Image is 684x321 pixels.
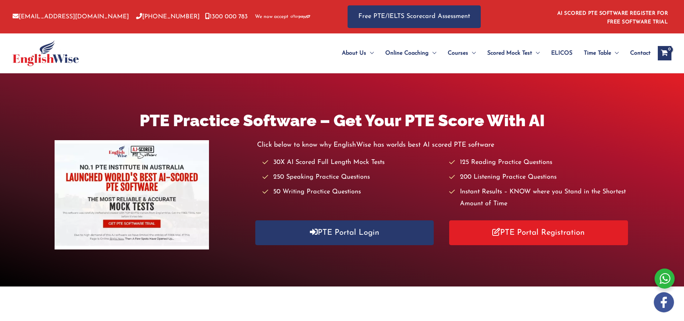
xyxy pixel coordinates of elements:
li: 250 Speaking Practice Questions [262,171,442,183]
li: 50 Writing Practice Questions [262,186,442,198]
a: PTE Portal Registration [449,220,628,245]
img: pte-institute-main [55,140,209,249]
li: 30X AI Scored Full Length Mock Tests [262,157,442,169]
a: Online CoachingMenu Toggle [380,41,442,66]
span: Menu Toggle [429,41,436,66]
a: PTE Portal Login [255,220,434,245]
img: Afterpay-Logo [290,15,310,19]
span: Menu Toggle [611,41,619,66]
img: cropped-ew-logo [13,40,79,66]
li: Instant Results – KNOW where you Stand in the Shortest Amount of Time [449,186,629,210]
span: Time Table [584,41,611,66]
span: We now accept [255,13,288,20]
nav: Site Navigation: Main Menu [325,41,651,66]
a: About UsMenu Toggle [336,41,380,66]
a: Contact [624,41,651,66]
p: Click below to know why EnglishWise has worlds best AI scored PTE software [257,139,629,151]
a: Scored Mock TestMenu Toggle [481,41,545,66]
a: Time TableMenu Toggle [578,41,624,66]
span: Contact [630,41,651,66]
span: About Us [342,41,366,66]
li: 125 Reading Practice Questions [449,157,629,169]
li: 200 Listening Practice Questions [449,171,629,183]
h1: PTE Practice Software – Get Your PTE Score With AI [55,109,629,132]
span: ELICOS [551,41,572,66]
img: white-facebook.png [654,292,674,312]
a: AI SCORED PTE SOFTWARE REGISTER FOR FREE SOFTWARE TRIAL [557,11,668,25]
a: [EMAIL_ADDRESS][DOMAIN_NAME] [13,14,129,20]
span: Menu Toggle [468,41,476,66]
aside: Header Widget 1 [553,5,671,28]
a: [PHONE_NUMBER] [136,14,200,20]
a: 1300 000 783 [205,14,248,20]
span: Scored Mock Test [487,41,532,66]
a: Free PTE/IELTS Scorecard Assessment [348,5,481,28]
a: View Shopping Cart, empty [658,46,671,60]
a: ELICOS [545,41,578,66]
a: CoursesMenu Toggle [442,41,481,66]
span: Menu Toggle [532,41,540,66]
span: Menu Toggle [366,41,374,66]
span: Courses [448,41,468,66]
span: Online Coaching [385,41,429,66]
